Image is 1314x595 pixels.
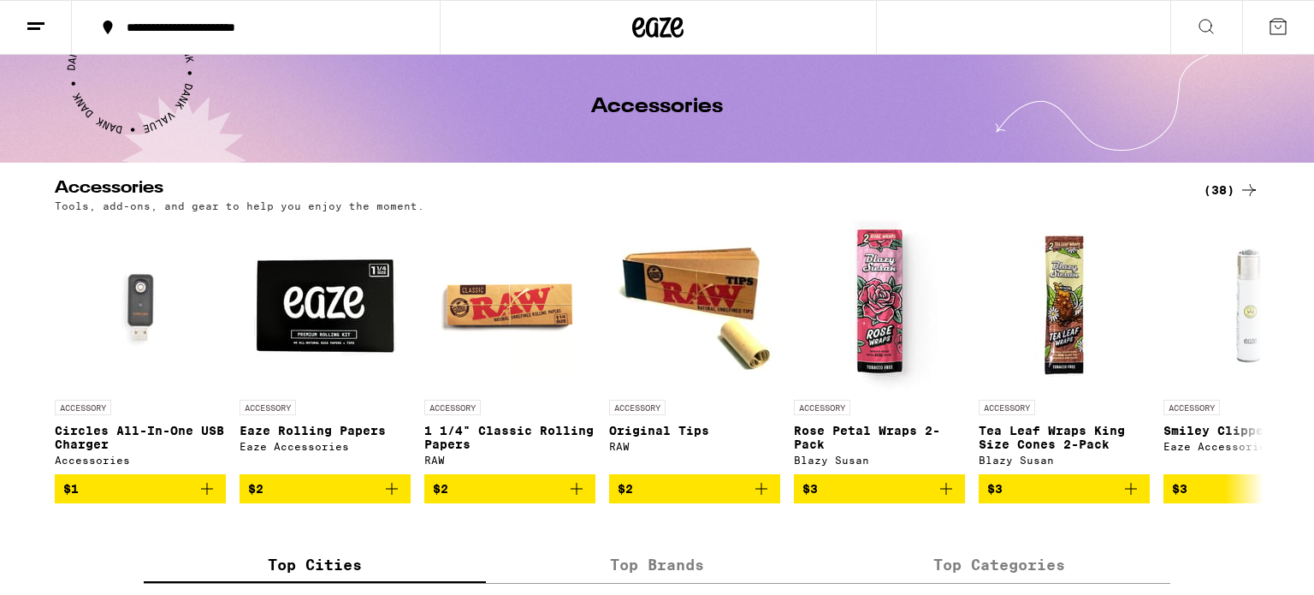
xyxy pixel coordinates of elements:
p: 1 1/4" Classic Rolling Papers [424,424,595,451]
a: (38) [1204,180,1259,200]
a: Open page for Eaze Rolling Papers from Eaze Accessories [240,220,411,474]
a: Open page for Rose Petal Wraps 2-Pack from Blazy Susan [794,220,965,474]
span: $2 [433,482,448,496]
p: ACCESSORY [240,400,296,415]
span: $2 [618,482,633,496]
label: Top Brands [486,546,828,583]
p: ACCESSORY [1163,400,1220,415]
span: $3 [987,482,1003,496]
img: Accessories - Circles All-In-One USB Charger [55,220,226,391]
div: Blazy Susan [979,455,1150,466]
h1: Accessories [591,97,723,117]
p: ACCESSORY [609,400,666,415]
p: Tea Leaf Wraps King Size Cones 2-Pack [979,424,1150,451]
span: $2 [248,482,263,496]
div: Eaze Accessories [240,441,411,452]
div: RAW [424,455,595,466]
p: Tools, add-ons, and gear to help you enjoy the moment. [55,200,424,211]
button: Add to bag [240,474,411,503]
p: ACCESSORY [55,400,111,415]
button: Add to bag [609,474,780,503]
p: Circles All-In-One USB Charger [55,424,226,451]
a: Open page for Original Tips from RAW [609,220,780,474]
button: Add to bag [794,474,965,503]
p: Eaze Rolling Papers [240,424,411,437]
img: RAW - Original Tips [609,220,780,391]
a: Open page for Circles All-In-One USB Charger from Accessories [55,220,226,474]
label: Top Categories [828,546,1170,583]
a: Open page for 1 1/4" Classic Rolling Papers from RAW [424,220,595,474]
p: ACCESSORY [794,400,850,415]
img: RAW - 1 1/4" Classic Rolling Papers [424,220,595,391]
button: Add to bag [424,474,595,503]
a: Open page for Tea Leaf Wraps King Size Cones 2-Pack from Blazy Susan [979,220,1150,474]
div: tabs [144,546,1170,584]
img: Blazy Susan - Tea Leaf Wraps King Size Cones 2-Pack [979,220,1150,391]
p: Rose Petal Wraps 2-Pack [794,424,965,451]
p: Original Tips [609,424,780,437]
button: Add to bag [55,474,226,503]
div: RAW [609,441,780,452]
h2: Accessories [55,180,1175,200]
span: Hi. Need any help? [10,12,123,26]
span: $1 [63,482,79,496]
div: Blazy Susan [794,455,965,466]
label: Top Cities [144,546,486,583]
img: Eaze Accessories - Eaze Rolling Papers [240,220,411,391]
button: Add to bag [979,474,1150,503]
p: ACCESSORY [979,400,1035,415]
p: ACCESSORY [424,400,481,415]
span: $3 [1172,482,1187,496]
img: Blazy Susan - Rose Petal Wraps 2-Pack [794,220,965,391]
span: $3 [802,482,818,496]
div: Accessories [55,455,226,466]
